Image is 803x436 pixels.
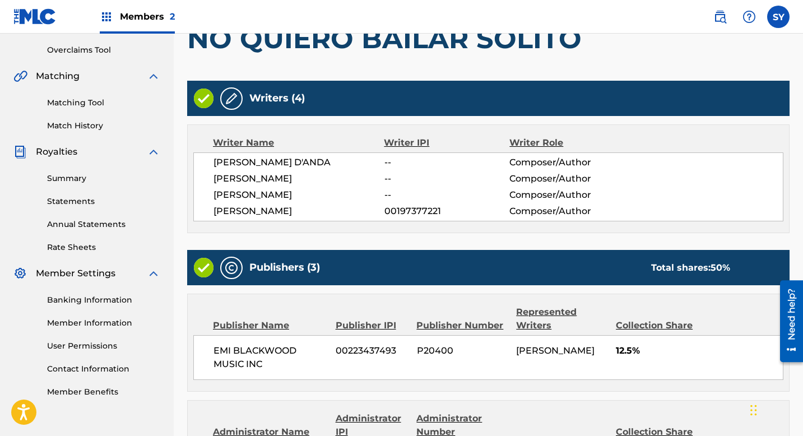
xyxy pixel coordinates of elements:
[747,382,803,436] iframe: Chat Widget
[249,261,320,274] h5: Publishers (3)
[772,276,803,367] iframe: Resource Center
[187,22,790,55] h1: NO QUIERO BAILAR SOLITO
[194,89,213,108] img: Valid
[47,120,160,132] a: Match History
[194,258,213,277] img: Valid
[213,156,384,169] span: [PERSON_NAME] D'ANDA
[100,10,113,24] img: Top Rightsholders
[509,136,624,150] div: Writer Role
[47,294,160,306] a: Banking Information
[509,205,623,218] span: Composer/Author
[336,319,409,332] div: Publisher IPI
[13,8,57,25] img: MLC Logo
[225,261,238,275] img: Publishers
[213,205,384,218] span: [PERSON_NAME]
[767,6,790,28] div: User Menu
[742,10,756,24] img: help
[47,363,160,375] a: Contact Information
[170,11,175,22] span: 2
[225,92,238,105] img: Writers
[47,196,160,207] a: Statements
[249,92,305,105] h5: Writers (4)
[416,319,508,332] div: Publisher Number
[36,69,80,83] span: Matching
[47,386,160,398] a: Member Benefits
[47,317,160,329] a: Member Information
[384,156,510,169] span: --
[509,156,623,169] span: Composer/Author
[509,172,623,185] span: Composer/Author
[516,305,607,332] div: Represented Writers
[711,262,730,273] span: 50 %
[47,242,160,253] a: Rate Sheets
[750,393,757,427] div: Drag
[36,267,115,280] span: Member Settings
[13,69,27,83] img: Matching
[709,6,731,28] a: Public Search
[509,188,623,202] span: Composer/Author
[147,145,160,159] img: expand
[47,173,160,184] a: Summary
[651,261,730,275] div: Total shares:
[47,44,160,56] a: Overclaims Tool
[516,345,595,356] span: [PERSON_NAME]
[213,344,327,371] span: EMI BLACKWOOD MUSIC INC
[47,219,160,230] a: Annual Statements
[120,10,175,23] span: Members
[213,172,384,185] span: [PERSON_NAME]
[417,344,508,358] span: P20400
[147,267,160,280] img: expand
[738,6,760,28] div: Help
[616,344,783,358] span: 12.5%
[384,188,510,202] span: --
[713,10,727,24] img: search
[384,205,510,218] span: 00197377221
[213,319,327,332] div: Publisher Name
[213,188,384,202] span: [PERSON_NAME]
[616,319,702,332] div: Collection Share
[384,136,509,150] div: Writer IPI
[47,340,160,352] a: User Permissions
[213,136,384,150] div: Writer Name
[147,69,160,83] img: expand
[36,145,77,159] span: Royalties
[47,97,160,109] a: Matching Tool
[384,172,510,185] span: --
[13,145,27,159] img: Royalties
[13,267,27,280] img: Member Settings
[336,344,409,358] span: 00223437493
